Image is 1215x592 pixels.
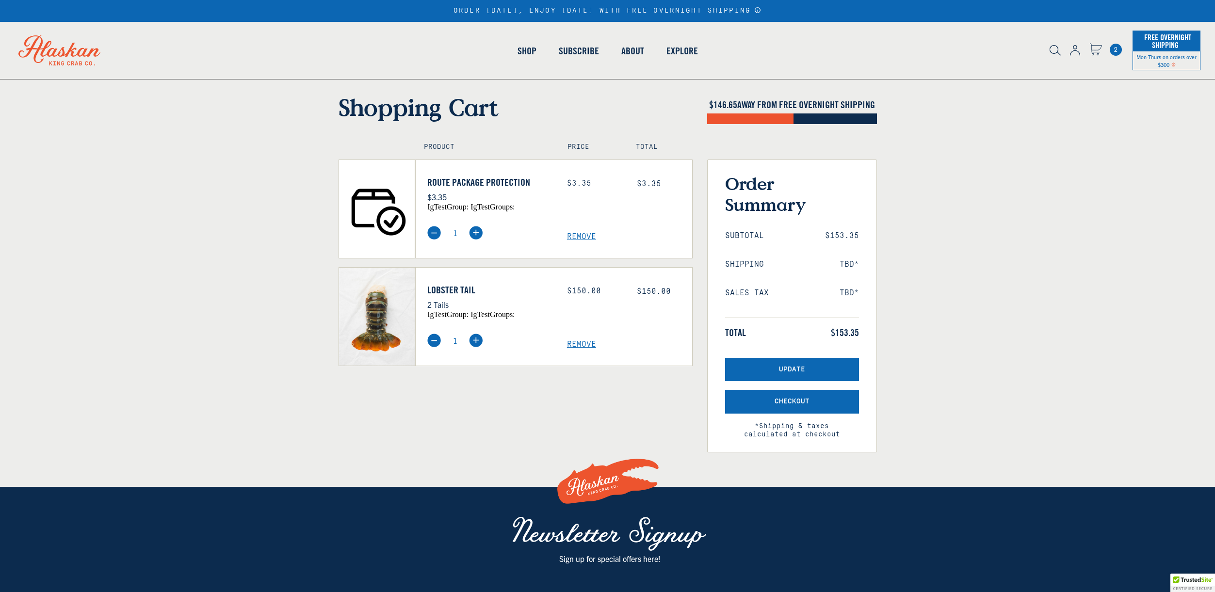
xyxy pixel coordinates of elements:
[725,414,859,439] span: *Shipping & taxes calculated at checkout
[725,327,746,338] span: Total
[339,93,693,121] h1: Shopping Cart
[427,226,441,240] img: minus
[339,160,415,258] img: Route Package Protection - $3.35
[707,99,877,111] h4: $ AWAY FROM FREE OVERNIGHT SHIPPING
[779,366,805,374] span: Update
[427,203,469,211] span: igTestGroup:
[775,398,810,406] span: Checkout
[725,260,764,269] span: Shipping
[713,98,737,111] span: 146.65
[5,22,114,79] img: Alaskan King Crab Co. logo
[470,203,515,211] span: igTestGroups:
[461,552,759,565] p: Sign up for special offers here!
[610,23,655,79] a: About
[454,7,761,15] div: ORDER [DATE], ENJOY [DATE] WITH FREE OVERNIGHT SHIPPING
[1170,574,1215,592] div: TrustedSite Certified
[1136,53,1197,68] span: Mon-Thurs on orders over $300
[567,232,692,241] a: Remove
[1110,44,1122,56] span: 2
[506,23,548,79] a: Shop
[567,287,622,296] div: $150.00
[427,191,552,203] p: $3.35
[567,143,615,151] h4: Price
[567,340,692,349] a: Remove
[1070,45,1080,56] img: account
[1089,43,1102,57] a: Cart
[725,288,769,298] span: Sales Tax
[636,143,683,151] h4: Total
[339,268,415,366] img: Lobster Tail - 2 Tails
[637,287,671,296] span: $150.00
[567,179,622,188] div: $3.35
[1050,45,1061,56] img: search
[470,310,515,319] span: igTestGroups:
[427,334,441,347] img: minus
[548,23,610,79] a: Subscribe
[725,231,764,240] span: Subtotal
[831,327,859,338] span: $153.35
[424,143,547,151] h4: Product
[1142,30,1191,52] span: Free Overnight Shipping
[655,23,709,79] a: Explore
[427,298,552,311] p: 2 Tails
[427,310,469,319] span: igTestGroup:
[554,448,661,516] img: Alaskan King Crab Co. Logo
[469,334,483,347] img: plus
[1171,61,1176,68] span: Shipping Notice Icon
[725,173,859,215] h3: Order Summary
[825,231,859,240] span: $153.35
[725,358,859,382] button: Update
[1110,44,1122,56] a: Cart
[725,390,859,414] button: Checkout
[427,284,552,296] a: Lobster Tail
[427,176,552,188] a: Route Package Protection
[754,7,761,14] a: Announcement Bar Modal
[469,226,483,240] img: plus
[637,179,661,188] span: $3.35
